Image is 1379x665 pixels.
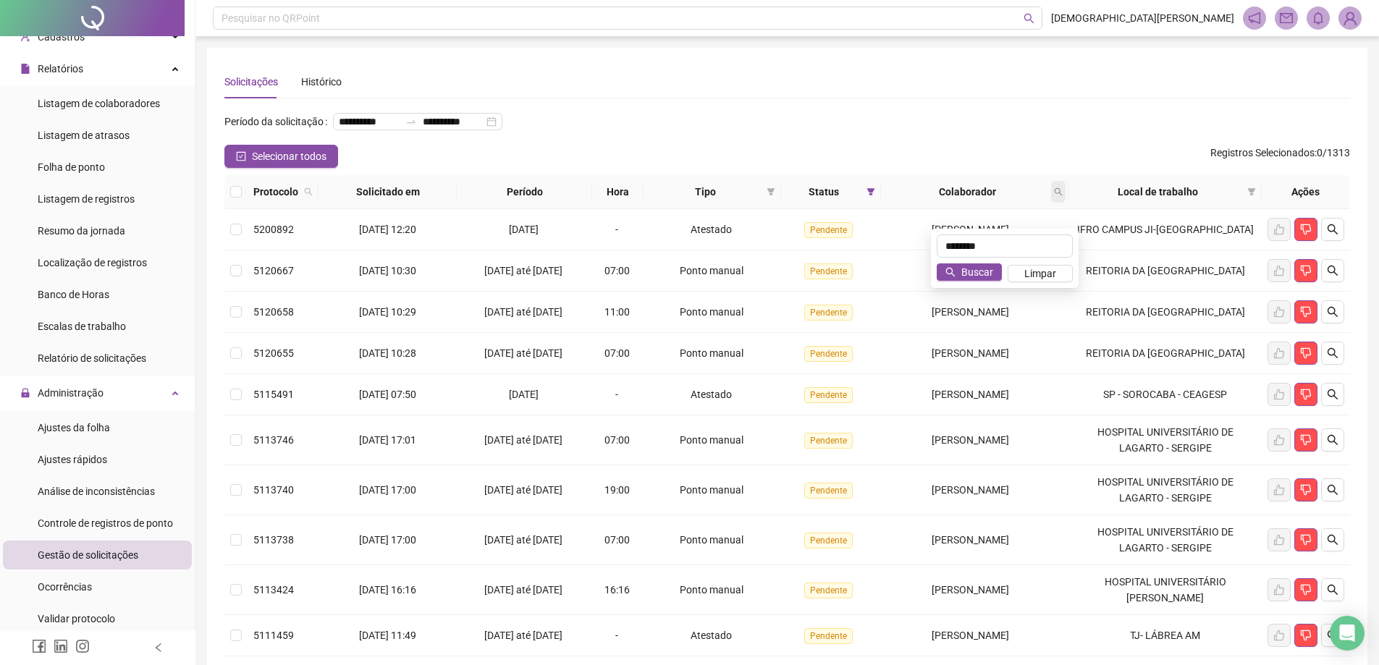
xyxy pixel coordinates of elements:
span: 5120655 [253,347,294,359]
span: 5111459 [253,630,294,641]
span: left [153,643,164,653]
span: dislike [1300,224,1312,235]
th: Hora [592,175,644,209]
span: [DATE] até [DATE] [484,434,562,446]
span: Relatórios [38,63,83,75]
span: Ponto manual [680,584,743,596]
span: dislike [1300,347,1312,359]
td: IFRO CAMPUS JI-[GEOGRAPHIC_DATA] [1068,209,1262,250]
span: [DATE] [509,224,539,235]
span: [DATE] até [DATE] [484,584,562,596]
span: Cadastros [38,31,85,43]
td: TJ- LÁBREA AM [1068,615,1262,656]
span: Pendente [804,583,853,598]
span: Localização de registros [38,257,147,268]
span: [DATE] 10:28 [359,347,416,359]
span: [PERSON_NAME] [932,630,1009,641]
span: 5113738 [253,534,294,546]
td: SP - SOROCABA - CEAGESP [1068,374,1262,415]
span: search [1327,434,1338,446]
span: instagram [75,639,90,653]
span: - [615,630,618,641]
span: Ponto manual [680,265,743,276]
span: 07:00 [604,265,630,276]
td: REITORIA DA [GEOGRAPHIC_DATA] [1068,333,1262,374]
span: Administração [38,387,104,399]
span: Validar protocolo [38,613,115,624]
span: search [1327,484,1338,496]
span: [DATE] 17:00 [359,484,416,496]
span: [PERSON_NAME] [932,306,1009,318]
span: filter [864,181,878,203]
span: Status [787,184,861,200]
span: Ocorrências [38,581,92,593]
span: Atestado [691,224,732,235]
span: filter [767,187,775,196]
span: Ajustes rápidos [38,454,107,465]
span: [DATE] 16:16 [359,584,416,596]
label: Período da solicitação [224,110,333,133]
td: HOSPITAL UNIVERSITÁRIO DE LAGARTO - SERGIPE [1068,415,1262,465]
span: Buscar [961,264,993,280]
span: search [1051,181,1066,203]
span: Listagem de registros [38,193,135,205]
span: [DATE] 10:29 [359,306,416,318]
span: dislike [1300,306,1312,318]
span: search [1327,224,1338,235]
span: Banco de Horas [38,289,109,300]
span: Pendente [804,263,853,279]
span: [DATE] até [DATE] [484,347,562,359]
span: Pendente [804,305,853,321]
span: search [1327,534,1338,546]
span: dislike [1300,584,1312,596]
span: dislike [1300,630,1312,641]
span: Escalas de trabalho [38,321,126,332]
span: [PERSON_NAME] [932,347,1009,359]
span: [DEMOGRAPHIC_DATA][PERSON_NAME] [1051,10,1234,26]
span: [DATE] 07:50 [359,389,416,400]
span: bell [1312,12,1325,25]
span: [DATE] 12:20 [359,224,416,235]
div: Histórico [301,74,342,90]
span: [DATE] até [DATE] [484,630,562,641]
span: 5113740 [253,484,294,496]
span: Análise de inconsistências [38,486,155,497]
span: [DATE] até [DATE] [484,306,562,318]
span: [PERSON_NAME] [932,224,1009,235]
span: swap-right [405,116,417,127]
span: 16:16 [604,584,630,596]
span: [PERSON_NAME] [932,584,1009,596]
span: [DATE] 10:30 [359,265,416,276]
th: Solicitado em [319,175,457,209]
span: Selecionar todos [252,148,326,164]
span: 19:00 [604,484,630,496]
span: mail [1280,12,1293,25]
span: notification [1248,12,1261,25]
span: - [615,224,618,235]
span: [PERSON_NAME] [932,534,1009,546]
span: Tipo [649,184,761,200]
span: filter [866,187,875,196]
span: 5120658 [253,306,294,318]
span: search [304,187,313,196]
span: [DATE] 11:49 [359,630,416,641]
span: [DATE] 17:01 [359,434,416,446]
span: 07:00 [604,347,630,359]
span: filter [1247,187,1256,196]
span: Ponto manual [680,347,743,359]
span: Registros Selecionados [1210,147,1315,158]
span: 5113424 [253,584,294,596]
span: search [1327,306,1338,318]
span: Local de trabalho [1074,184,1241,200]
span: Pendente [804,222,853,238]
span: search [945,267,956,277]
span: user-add [20,32,30,42]
span: to [405,116,417,127]
span: [PERSON_NAME] [932,484,1009,496]
span: search [301,181,316,203]
span: search [1327,265,1338,276]
span: facebook [32,639,46,653]
span: 11:00 [604,306,630,318]
span: - [615,389,618,400]
span: [PERSON_NAME] [932,389,1009,400]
